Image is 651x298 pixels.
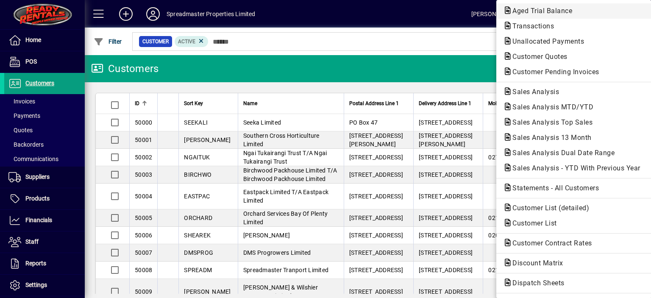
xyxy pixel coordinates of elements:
[503,22,558,30] span: Transactions
[503,259,568,267] span: Discount Matrix
[503,103,598,111] span: Sales Analysis MTD/YTD
[503,239,596,247] span: Customer Contract Rates
[503,164,645,172] span: Sales Analysis - YTD With Previous Year
[503,118,597,126] span: Sales Analysis Top Sales
[503,68,604,76] span: Customer Pending Invoices
[503,184,603,192] span: Statements - All Customers
[503,37,588,45] span: Unallocated Payments
[503,279,569,287] span: Dispatch Sheets
[503,134,596,142] span: Sales Analysis 13 Month
[503,219,561,227] span: Customer List
[503,7,576,15] span: Aged Trial Balance
[503,149,619,157] span: Sales Analysis Dual Date Range
[503,88,563,96] span: Sales Analysis
[503,53,572,61] span: Customer Quotes
[503,204,593,212] span: Customer List (detailed)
